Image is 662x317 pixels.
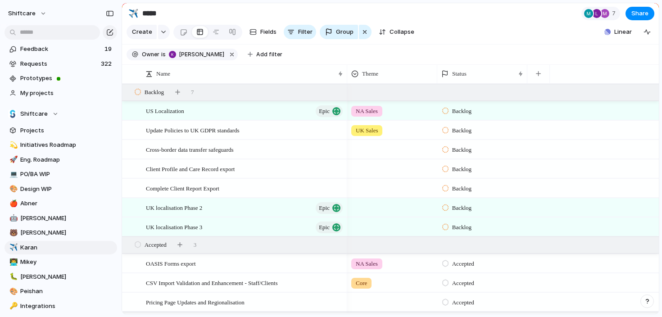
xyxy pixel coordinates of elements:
a: Requests322 [5,57,117,71]
a: 🐛[PERSON_NAME] [5,270,117,284]
button: Collapse [375,25,418,39]
a: 💻PO/BA WIP [5,168,117,181]
span: Pricing Page Updates and Regionalisation [146,297,245,307]
span: Accepted [145,240,167,249]
span: Fields [260,27,277,36]
span: Requests [20,59,98,68]
span: Share [631,9,648,18]
button: Linear [601,25,635,39]
a: 🐻[PERSON_NAME] [5,226,117,240]
button: [PERSON_NAME] [167,50,226,59]
button: shiftcare [4,6,51,21]
a: 🔑Integrations [5,299,117,313]
span: Shiftcare [20,109,48,118]
div: 🎨 [9,184,16,194]
div: ✈️ [128,7,138,19]
span: Linear [614,27,632,36]
span: 7 [612,9,618,18]
span: shiftcare [8,9,36,18]
button: 💻 [8,170,17,179]
span: Design WIP [20,185,114,194]
button: ✈️ [126,6,141,21]
a: Prototypes [5,72,117,85]
span: UK localisation Phase 3 [146,222,202,232]
span: 19 [104,45,113,54]
button: 🤖 [8,214,17,223]
a: 🤖[PERSON_NAME] [5,212,117,225]
button: 🍎 [8,199,17,208]
a: 🚀Eng. Roadmap [5,153,117,167]
button: Create [127,25,157,39]
div: 🎨Design WIP [5,182,117,196]
button: 🐛 [8,272,17,281]
span: Collapse [390,27,414,36]
button: 🐻 [8,228,17,237]
a: 👨‍💻Mikey [5,255,117,269]
span: Feedback [20,45,102,54]
span: Create [132,27,152,36]
button: Fields [246,25,280,39]
a: Feedback19 [5,42,117,56]
button: 👨‍💻 [8,258,17,267]
div: 👨‍💻 [9,257,16,267]
span: PO/BA WIP [20,170,114,179]
span: Group [336,27,354,36]
div: ✈️ [9,242,16,253]
span: My projects [20,89,114,98]
div: 🤖 [9,213,16,223]
button: Group [320,25,358,39]
div: 🚀 [9,154,16,165]
div: 🎨 [9,286,16,297]
a: Projects [5,124,117,137]
div: 🐻 [9,228,16,238]
span: Peishan [20,287,114,296]
span: OASIS Forms export [146,258,196,268]
span: Projects [20,126,114,135]
span: 322 [101,59,113,68]
span: Owner [142,50,159,59]
span: is [161,50,166,59]
button: is [159,50,168,59]
span: Abner [20,199,114,208]
button: 🔑 [8,302,17,311]
a: 🎨Peishan [5,285,117,298]
div: 🐛 [9,272,16,282]
span: Prototypes [20,74,114,83]
div: 💫 [9,140,16,150]
button: ✈️ [8,243,17,252]
button: 🎨 [8,287,17,296]
span: Backlog [145,88,164,97]
a: 🍎Abner [5,197,117,210]
span: [PERSON_NAME] [20,214,114,223]
span: Initiatives Roadmap [20,140,114,149]
div: 💻 [9,169,16,180]
span: Name [156,69,170,78]
button: 🎨 [8,185,17,194]
button: Shiftcare [5,107,117,121]
span: Eng. Roadmap [20,155,114,164]
span: Karan [20,243,114,252]
span: Core [356,279,367,288]
span: [PERSON_NAME] [20,228,114,237]
div: ✈️Karan [5,241,117,254]
a: 💫Initiatives Roadmap [5,138,117,152]
span: Integrations [20,302,114,311]
span: [PERSON_NAME] [20,272,114,281]
button: 🚀 [8,155,17,164]
div: 🔑 [9,301,16,311]
span: UK localisation Phase 2 [146,202,202,213]
button: Share [626,7,654,20]
span: Mikey [20,258,114,267]
span: Accepted [452,298,474,307]
button: 💫 [8,140,17,149]
button: Filter [284,25,316,39]
div: 🍎 [9,199,16,209]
